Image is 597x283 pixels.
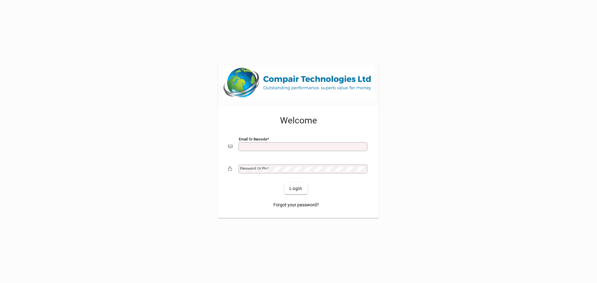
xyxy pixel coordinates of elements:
a: Forgot your password? [271,199,321,210]
h2: Welcome [228,115,369,126]
span: Forgot your password? [273,202,319,208]
mat-label: Password or Pin [240,166,267,171]
mat-label: Email or Barcode [239,137,267,141]
span: Login [289,185,302,192]
button: Login [284,183,307,194]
